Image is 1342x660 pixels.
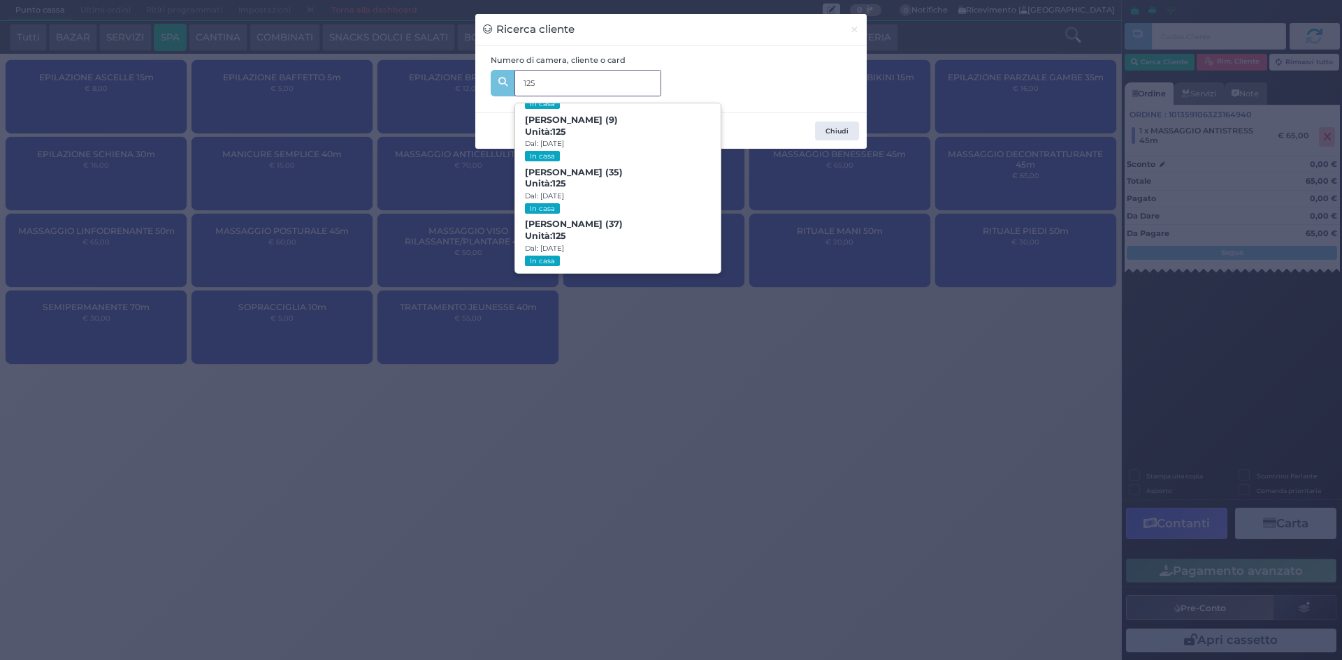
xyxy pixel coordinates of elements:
[525,98,559,109] small: In casa
[525,244,564,253] small: Dal: [DATE]
[514,70,661,96] input: Es. 'Mario Rossi', '220' o '108123234234'
[525,219,623,241] b: [PERSON_NAME] (37)
[525,126,566,138] span: Unità:
[525,151,559,161] small: In casa
[552,126,566,137] strong: 125
[525,139,564,148] small: Dal: [DATE]
[842,14,867,45] button: Chiudi
[525,230,566,242] span: Unità:
[850,22,859,37] span: ×
[552,230,566,241] strong: 125
[491,54,626,66] label: Numero di camera, cliente o card
[525,178,566,190] span: Unità:
[525,256,559,266] small: In casa
[815,122,859,141] button: Chiudi
[525,191,564,200] small: Dal: [DATE]
[525,115,618,137] b: [PERSON_NAME] (9)
[525,203,559,214] small: In casa
[483,22,575,38] h3: Ricerca cliente
[552,178,566,189] strong: 125
[525,167,623,189] b: [PERSON_NAME] (35)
